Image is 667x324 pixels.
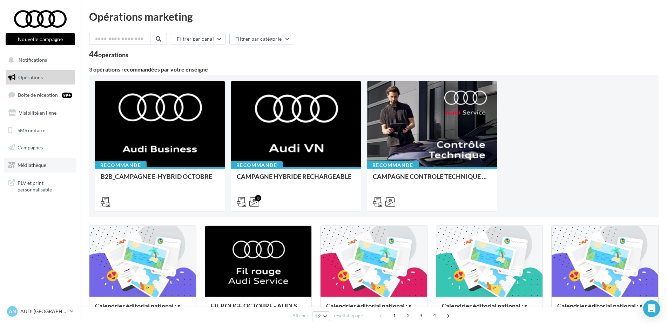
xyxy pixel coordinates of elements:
[6,305,75,318] a: AN AUDI [GEOGRAPHIC_DATA]
[89,50,128,58] div: 44
[315,313,321,319] span: 12
[334,312,363,319] span: résultats/page
[229,33,293,45] button: Filtrer par catégorie
[415,310,426,321] span: 3
[255,195,261,201] div: 3
[62,93,72,98] div: 99+
[4,87,76,102] a: Boîte de réception99+
[20,308,67,315] p: AUDI [GEOGRAPHIC_DATA]
[292,312,308,319] span: Afficher
[4,53,74,67] button: Notifications
[18,127,45,133] span: SMS unitaire
[4,106,76,120] a: Visibilité en ligne
[211,302,306,316] div: FIL ROUGE OCTOBRE - AUDI SERVICE
[89,11,659,22] div: Opérations marketing
[643,300,660,317] div: Open Intercom Messenger
[89,67,659,72] div: 3 opérations recommandées par votre enseigne
[4,140,76,155] a: Campagnes
[373,173,491,187] div: CAMPAGNE CONTROLE TECHNIQUE 25€ OCTOBRE
[19,57,47,63] span: Notifications
[19,110,56,116] span: Visibilité en ligne
[389,310,400,321] span: 1
[98,52,128,58] div: opérations
[4,123,76,138] a: SMS unitaire
[18,178,72,193] span: PLV et print personnalisable
[4,158,76,173] a: Médiathèque
[429,310,440,321] span: 4
[95,161,147,169] div: Recommandé
[326,302,422,316] div: Calendrier éditorial national : semaine du 22.09 au 28.09
[4,175,76,196] a: PLV et print personnalisable
[4,70,76,85] a: Opérations
[237,173,355,187] div: CAMPAGNE HYBRIDE RECHARGEABLE
[403,310,414,321] span: 2
[6,33,75,45] button: Nouvelle campagne
[18,162,46,168] span: Médiathèque
[95,302,190,316] div: Calendrier éditorial national : semaine du 29.09 au 05.10
[18,92,58,98] span: Boîte de réception
[312,311,330,321] button: 12
[367,161,419,169] div: Recommandé
[9,308,16,315] span: AN
[101,173,219,187] div: B2B_CAMPAGNE E-HYBRID OCTOBRE
[231,161,283,169] div: Recommandé
[18,74,43,80] span: Opérations
[442,302,537,316] div: Calendrier éditorial national : semaine du 15.09 au 21.09
[171,33,225,45] button: Filtrer par canal
[18,144,43,150] span: Campagnes
[557,302,653,316] div: Calendrier éditorial national : semaine du 08.09 au 14.09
